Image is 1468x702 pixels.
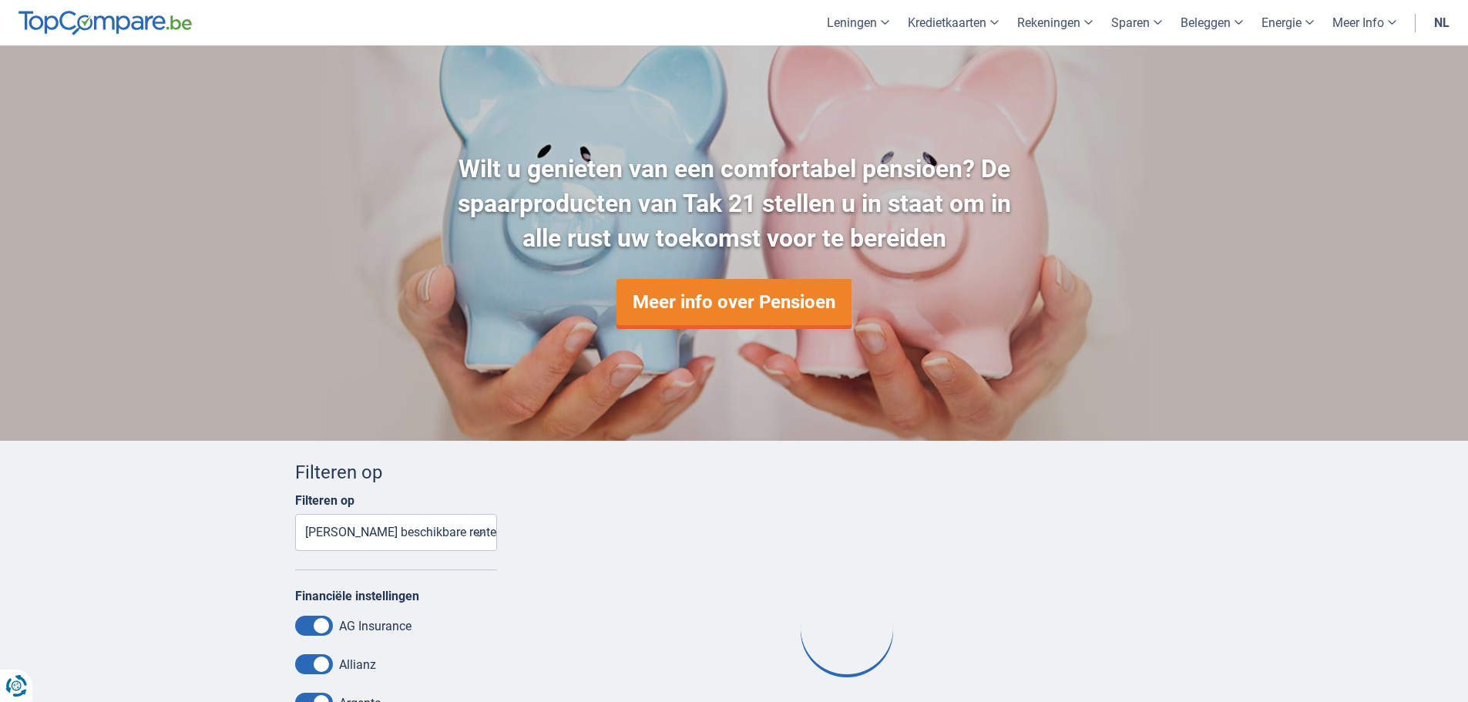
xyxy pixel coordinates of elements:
a: Meer info over Pensioen [616,279,852,325]
label: AG Insurance [339,619,412,633]
label: Filteren op [295,493,354,508]
div: Filteren op [295,459,498,485]
label: Financiële instellingen [295,589,419,603]
label: Allianz [339,657,376,672]
img: TopCompare [18,11,192,35]
h1: Wilt u genieten van een comfortabel pensioen? De spaarproducten van Tak 21 stellen u in staat om ... [442,152,1027,256]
